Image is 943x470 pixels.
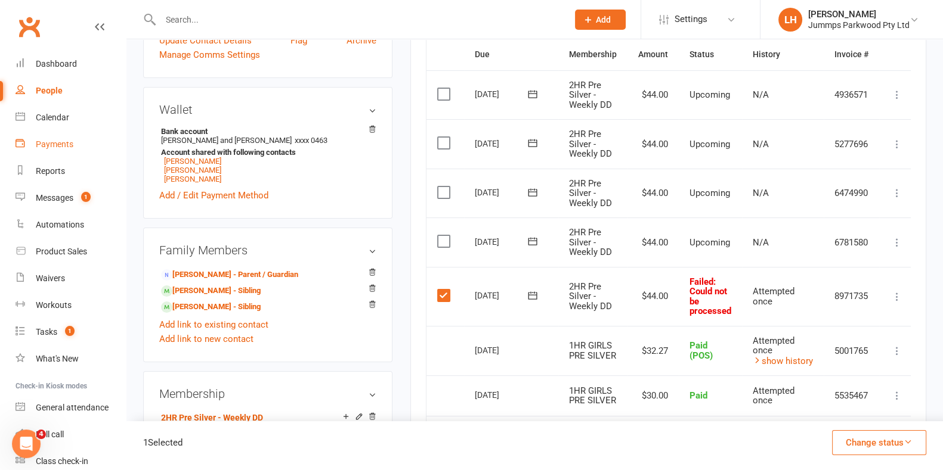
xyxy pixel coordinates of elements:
[627,70,679,120] td: $44.00
[159,103,376,116] h3: Wallet
[161,301,261,313] a: [PERSON_NAME] - Sibling
[81,192,91,202] span: 1
[475,341,530,359] div: [DATE]
[808,20,910,30] div: Jummps Parkwood Pty Ltd
[36,166,65,176] div: Reports
[36,59,77,69] div: Dashboard
[161,127,370,136] strong: Bank account
[824,326,879,376] td: 5001765
[690,340,713,361] span: Paid (POS)
[753,335,794,356] span: Attempted once
[824,39,879,70] th: Invoice #
[159,332,253,346] a: Add link to new contact
[627,119,679,169] td: $44.00
[36,429,46,439] span: 4
[157,11,559,28] input: Search...
[36,429,64,439] div: Roll call
[159,33,252,48] a: Update Contact Details
[347,33,376,48] a: Archive
[832,430,926,455] button: Change status
[295,136,327,145] span: xxxx 0463
[36,113,69,122] div: Calendar
[290,33,307,48] a: Flag
[627,375,679,416] td: $30.00
[569,385,616,406] span: 1HR GIRLS PRE SILVER
[148,437,183,448] span: Selected
[742,39,824,70] th: History
[569,80,612,110] span: 2HR Pre Silver - Weekly DD
[16,77,126,104] a: People
[36,456,88,466] div: Class check-in
[575,10,626,30] button: Add
[161,269,298,281] a: [PERSON_NAME] - Parent / Guardian
[778,8,802,32] div: LH
[159,387,376,400] h3: Membership
[569,340,616,361] span: 1HR GIRLS PRE SILVER
[36,193,73,203] div: Messages
[16,346,126,372] a: What's New
[569,281,612,312] span: 2HR Pre Silver - Weekly DD
[753,188,769,198] span: N/A
[569,178,612,208] span: 2HR Pre Silver - Weekly DD
[690,237,730,248] span: Upcoming
[16,51,126,77] a: Dashboard
[824,169,879,218] td: 6474990
[675,6,707,33] span: Settings
[475,85,530,103] div: [DATE]
[824,217,879,267] td: 6781580
[690,188,730,198] span: Upcoming
[143,435,183,450] div: 1
[627,326,679,376] td: $32.27
[16,394,126,421] a: General attendance kiosk mode
[753,356,813,366] a: show history
[12,429,41,458] iframe: Intercom live chat
[824,375,879,416] td: 5535467
[690,139,730,150] span: Upcoming
[824,70,879,120] td: 4936571
[753,89,769,100] span: N/A
[16,265,126,292] a: Waivers
[690,89,730,100] span: Upcoming
[16,238,126,265] a: Product Sales
[753,385,794,406] span: Attempted once
[36,273,65,283] div: Waivers
[627,39,679,70] th: Amount
[161,285,261,297] a: [PERSON_NAME] - Sibling
[164,175,221,183] a: [PERSON_NAME]
[159,244,376,257] h3: Family Members
[824,267,879,326] td: 8971735
[464,39,558,70] th: Due
[569,227,612,257] span: 2HR Pre Silver - Weekly DD
[753,237,769,248] span: N/A
[164,166,221,175] a: [PERSON_NAME]
[36,403,109,412] div: General attendance
[596,15,611,24] span: Add
[569,129,612,159] span: 2HR Pre Silver - Weekly DD
[36,86,63,95] div: People
[475,286,530,304] div: [DATE]
[159,318,268,332] a: Add link to existing contact
[16,421,126,448] a: Roll call
[627,217,679,267] td: $44.00
[36,354,79,363] div: What's New
[679,39,742,70] th: Status
[159,125,376,185] li: [PERSON_NAME] and [PERSON_NAME]
[161,413,263,422] a: 2HR Pre Silver - Weekly DD
[36,220,84,229] div: Automations
[753,286,794,307] span: Attempted once
[690,276,731,317] span: : Could not be processed
[36,139,73,149] div: Payments
[159,188,268,203] a: Add / Edit Payment Method
[690,276,731,317] span: Failed
[36,300,72,310] div: Workouts
[753,139,769,150] span: N/A
[164,157,221,166] a: [PERSON_NAME]
[690,390,707,401] span: Paid
[14,12,44,42] a: Clubworx
[808,9,910,20] div: [PERSON_NAME]
[159,48,260,62] a: Manage Comms Settings
[475,232,530,251] div: [DATE]
[16,211,126,238] a: Automations
[16,292,126,319] a: Workouts
[36,327,57,337] div: Tasks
